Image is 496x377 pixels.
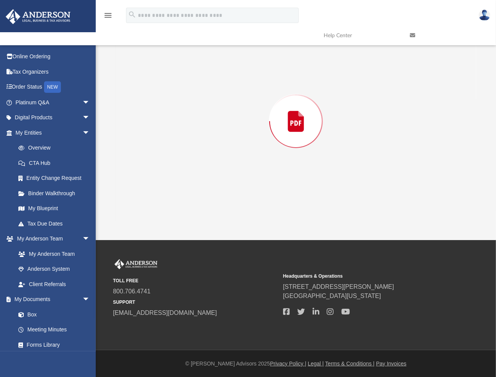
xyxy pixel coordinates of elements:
small: TOLL FREE [113,277,278,284]
i: search [128,10,136,19]
a: My Documentsarrow_drop_down [5,292,98,307]
a: CTA Hub [11,155,101,171]
a: [STREET_ADDRESS][PERSON_NAME] [283,283,394,290]
span: arrow_drop_down [82,125,98,141]
a: Order StatusNEW [5,79,101,95]
a: Client Referrals [11,277,98,292]
a: Overview [11,140,101,156]
a: Pay Invoices [376,361,406,367]
a: Online Ordering [5,49,101,64]
a: Privacy Policy | [270,361,306,367]
a: Tax Organizers [5,64,101,79]
img: User Pic [479,10,490,21]
span: arrow_drop_down [82,231,98,247]
a: [EMAIL_ADDRESS][DOMAIN_NAME] [113,310,217,316]
a: Binder Walkthrough [11,186,101,201]
small: Headquarters & Operations [283,273,448,280]
a: My Blueprint [11,201,98,216]
a: Tax Due Dates [11,216,101,231]
span: arrow_drop_down [82,110,98,126]
i: menu [103,11,113,20]
a: [GEOGRAPHIC_DATA][US_STATE] [283,293,381,299]
img: Anderson Advisors Platinum Portal [3,9,73,24]
a: Legal | [308,361,324,367]
div: Preview [116,2,476,221]
span: arrow_drop_down [82,292,98,308]
a: My Anderson Teamarrow_drop_down [5,231,98,247]
a: Meeting Minutes [11,322,98,337]
a: Digital Productsarrow_drop_down [5,110,101,125]
small: SUPPORT [113,299,278,306]
a: Help Center [318,20,404,51]
a: Platinum Q&Aarrow_drop_down [5,95,101,110]
div: NEW [44,81,61,93]
a: Forms Library [11,337,94,352]
img: Anderson Advisors Platinum Portal [113,259,159,269]
a: My Anderson Team [11,246,94,262]
a: Terms & Conditions | [325,361,375,367]
a: Anderson System [11,262,98,277]
a: menu [103,15,113,20]
a: My Entitiesarrow_drop_down [5,125,101,140]
a: Entity Change Request [11,171,101,186]
div: © [PERSON_NAME] Advisors 2025 [96,360,496,368]
a: Box [11,307,94,322]
span: arrow_drop_down [82,95,98,110]
a: 800.706.4741 [113,288,151,295]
